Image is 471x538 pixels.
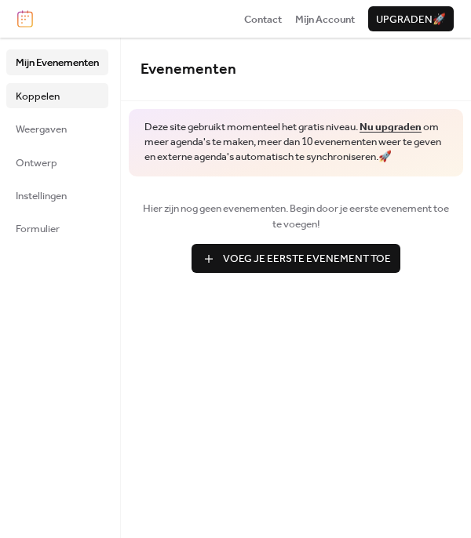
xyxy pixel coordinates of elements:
[6,216,108,241] a: Formulier
[6,83,108,108] a: Koppelen
[141,55,236,84] span: Evenementen
[16,122,67,137] span: Weergaven
[360,117,422,137] a: Nu upgraden
[376,12,446,27] span: Upgraden 🚀
[6,150,108,175] a: Ontwerp
[6,116,108,141] a: Weergaven
[16,89,60,104] span: Koppelen
[16,155,57,171] span: Ontwerp
[295,12,355,27] span: Mijn Account
[16,55,99,71] span: Mijn Evenementen
[17,10,33,27] img: logo
[223,251,391,267] span: Voeg Je Eerste Evenement Toe
[16,221,60,237] span: Formulier
[144,120,447,165] span: Deze site gebruikt momenteel het gratis niveau. om meer agenda's te maken, meer dan 10 evenemente...
[6,49,108,75] a: Mijn Evenementen
[141,244,451,272] a: Voeg Je Eerste Evenement Toe
[368,6,454,31] button: Upgraden🚀
[244,11,282,27] a: Contact
[141,201,451,233] span: Hier zijn nog geen evenementen. Begin door je eerste evenement toe te voegen!
[244,12,282,27] span: Contact
[295,11,355,27] a: Mijn Account
[6,183,108,208] a: Instellingen
[192,244,400,272] button: Voeg Je Eerste Evenement Toe
[16,188,67,204] span: Instellingen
